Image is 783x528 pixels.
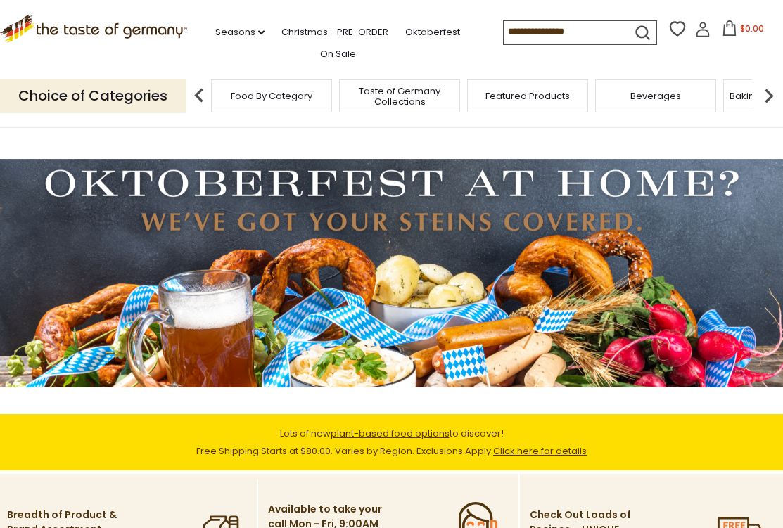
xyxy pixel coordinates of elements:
[231,91,312,101] a: Food By Category
[281,25,388,40] a: Christmas - PRE-ORDER
[215,25,265,40] a: Seasons
[493,444,587,458] a: Click here for details
[713,20,773,41] button: $0.00
[485,91,570,101] a: Featured Products
[405,25,460,40] a: Oktoberfest
[331,427,450,440] a: plant-based food options
[196,427,587,458] span: Lots of new to discover! Free Shipping Starts at $80.00. Varies by Region. Exclusions Apply.
[343,86,456,107] a: Taste of Germany Collections
[320,46,356,62] a: On Sale
[740,22,764,34] span: $0.00
[185,82,213,110] img: previous arrow
[755,82,783,110] img: next arrow
[630,91,681,101] a: Beverages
